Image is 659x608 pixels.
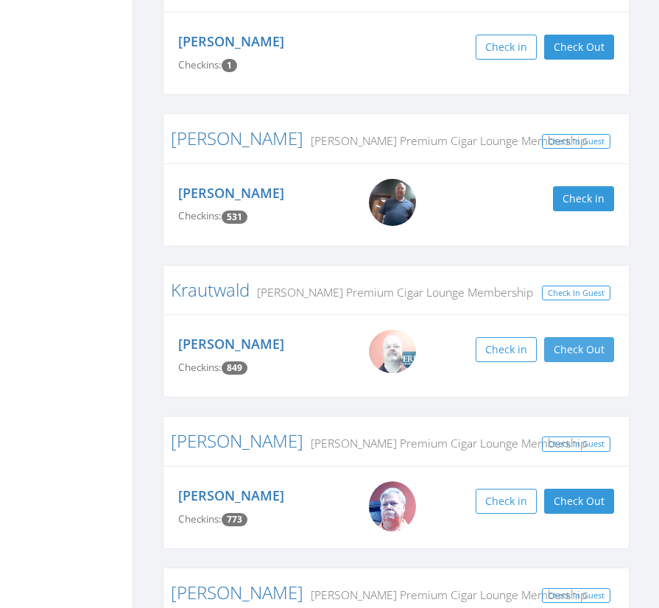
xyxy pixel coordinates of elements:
[542,134,610,149] a: Check In Guest
[222,513,247,526] span: Checkin count
[171,580,303,604] a: [PERSON_NAME]
[178,361,222,374] span: Checkins:
[178,209,222,222] span: Checkins:
[476,489,537,514] button: Check in
[178,58,222,71] span: Checkins:
[476,337,537,362] button: Check in
[178,184,284,202] a: [PERSON_NAME]
[303,587,587,603] small: [PERSON_NAME] Premium Cigar Lounge Membership
[178,32,284,50] a: [PERSON_NAME]
[544,489,614,514] button: Check Out
[222,211,247,224] span: Checkin count
[544,337,614,362] button: Check Out
[542,286,610,301] a: Check In Guest
[542,436,610,452] a: Check In Guest
[369,179,416,226] img: Kevin_Howerton.png
[553,186,614,211] button: Check in
[178,487,284,504] a: [PERSON_NAME]
[303,132,587,149] small: [PERSON_NAME] Premium Cigar Lounge Membership
[369,481,416,531] img: Big_Mike.jpg
[250,284,533,300] small: [PERSON_NAME] Premium Cigar Lounge Membership
[171,278,250,302] a: Krautwald
[369,330,416,373] img: WIN_20200824_14_20_23_Pro.jpg
[542,588,610,604] a: Check In Guest
[171,428,303,453] a: [PERSON_NAME]
[303,435,587,451] small: [PERSON_NAME] Premium Cigar Lounge Membership
[178,335,284,353] a: [PERSON_NAME]
[222,59,237,72] span: Checkin count
[178,512,222,526] span: Checkins:
[544,35,614,60] button: Check Out
[171,126,303,150] a: [PERSON_NAME]
[222,361,247,375] span: Checkin count
[476,35,537,60] button: Check in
